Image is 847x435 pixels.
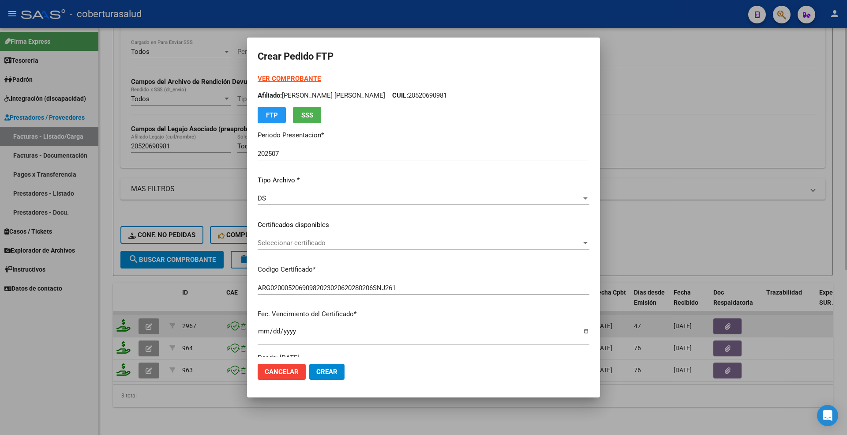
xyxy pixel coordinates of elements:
p: Certificados disponibles [258,220,589,230]
span: SSS [301,111,313,119]
p: [PERSON_NAME] [PERSON_NAME] 20520690981 [258,91,589,101]
p: Tipo Archivo * [258,175,589,185]
span: Seleccionar certificado [258,239,581,247]
p: Periodo Presentacion [258,130,589,140]
span: FTP [266,111,278,119]
h2: Crear Pedido FTP [258,48,589,65]
span: Crear [316,368,337,376]
span: Cancelar [265,368,299,376]
div: Desde: [DATE] [258,353,589,363]
button: Crear [309,364,345,380]
p: Fec. Vencimiento del Certificado [258,309,589,319]
button: FTP [258,107,286,123]
a: VER COMPROBANTE [258,75,321,83]
button: SSS [293,107,321,123]
button: Cancelar [258,364,306,380]
span: Afiliado: [258,91,282,99]
span: CUIL: [392,91,408,99]
div: Open Intercom Messenger [817,405,838,426]
p: Codigo Certificado [258,265,589,275]
span: DS [258,194,266,202]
